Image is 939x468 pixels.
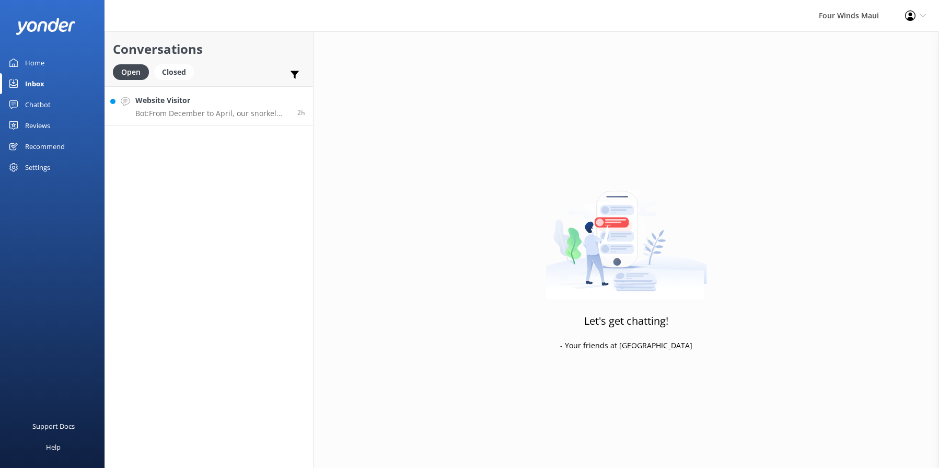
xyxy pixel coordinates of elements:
[32,416,75,437] div: Support Docs
[113,66,154,77] a: Open
[135,109,289,118] p: Bot: From December to April, our snorkel tours double as whale watching trips. You can enjoy seei...
[25,115,50,136] div: Reviews
[46,437,61,458] div: Help
[560,340,692,351] p: - Your friends at [GEOGRAPHIC_DATA]
[25,136,65,157] div: Recommend
[25,73,44,94] div: Inbox
[105,86,313,125] a: Website VisitorBot:From December to April, our snorkel tours double as whale watching trips. You ...
[16,18,76,35] img: yonder-white-logo.png
[113,64,149,80] div: Open
[25,157,50,178] div: Settings
[113,39,305,59] h2: Conversations
[584,313,668,329] h3: Let's get chatting!
[25,94,51,115] div: Chatbot
[154,64,194,80] div: Closed
[135,95,289,106] h4: Website Visitor
[297,108,305,117] span: Oct 01 2025 05:46am (UTC -10:00) Pacific/Honolulu
[154,66,199,77] a: Closed
[25,52,44,73] div: Home
[546,169,707,300] img: artwork of a man stealing a conversation from at giant smartphone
